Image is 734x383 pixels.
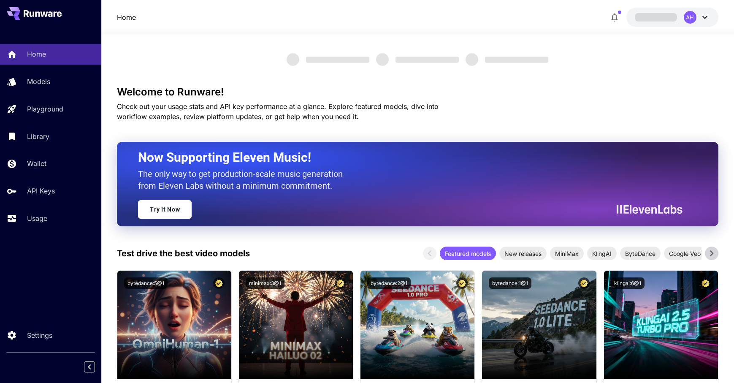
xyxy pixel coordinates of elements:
div: Collapse sidebar [90,359,101,375]
span: Featured models [440,249,496,258]
div: ByteDance [620,247,661,260]
div: MiniMax [550,247,584,260]
a: Home [117,12,136,22]
img: alt [360,271,474,379]
a: Try It Now [138,200,192,219]
p: The only way to get production-scale music generation from Eleven Labs without a minimum commitment. [138,168,349,192]
button: bytedance:5@1 [124,277,168,289]
p: Wallet [27,158,46,168]
button: Collapse sidebar [84,361,95,372]
span: ByteDance [620,249,661,258]
nav: breadcrumb [117,12,136,22]
button: Certified Model – Vetted for best performance and includes a commercial license. [456,277,468,289]
span: MiniMax [550,249,584,258]
span: KlingAI [587,249,617,258]
div: New releases [499,247,547,260]
p: Home [27,49,46,59]
p: Models [27,76,50,87]
div: AH [684,11,696,24]
p: Playground [27,104,63,114]
button: klingai:6@1 [611,277,645,289]
img: alt [117,271,231,379]
p: Usage [27,213,47,223]
p: Library [27,131,49,141]
button: Certified Model – Vetted for best performance and includes a commercial license. [335,277,346,289]
button: bytedance:1@1 [489,277,531,289]
div: Google Veo [664,247,706,260]
img: alt [604,271,718,379]
span: Check out your usage stats and API key performance at a glance. Explore featured models, dive int... [117,102,439,121]
button: minimax:3@1 [246,277,284,289]
img: alt [482,271,596,379]
button: bytedance:2@1 [367,277,411,289]
span: Google Veo [664,249,706,258]
h2: Now Supporting Eleven Music! [138,149,676,166]
p: Test drive the best video models [117,247,250,260]
div: Featured models [440,247,496,260]
button: Certified Model – Vetted for best performance and includes a commercial license. [700,277,711,289]
p: Settings [27,330,52,340]
img: alt [239,271,353,379]
button: Certified Model – Vetted for best performance and includes a commercial license. [578,277,590,289]
p: API Keys [27,186,55,196]
span: New releases [499,249,547,258]
h3: Welcome to Runware! [117,86,718,98]
button: Certified Model – Vetted for best performance and includes a commercial license. [213,277,225,289]
div: KlingAI [587,247,617,260]
button: AH [626,8,718,27]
